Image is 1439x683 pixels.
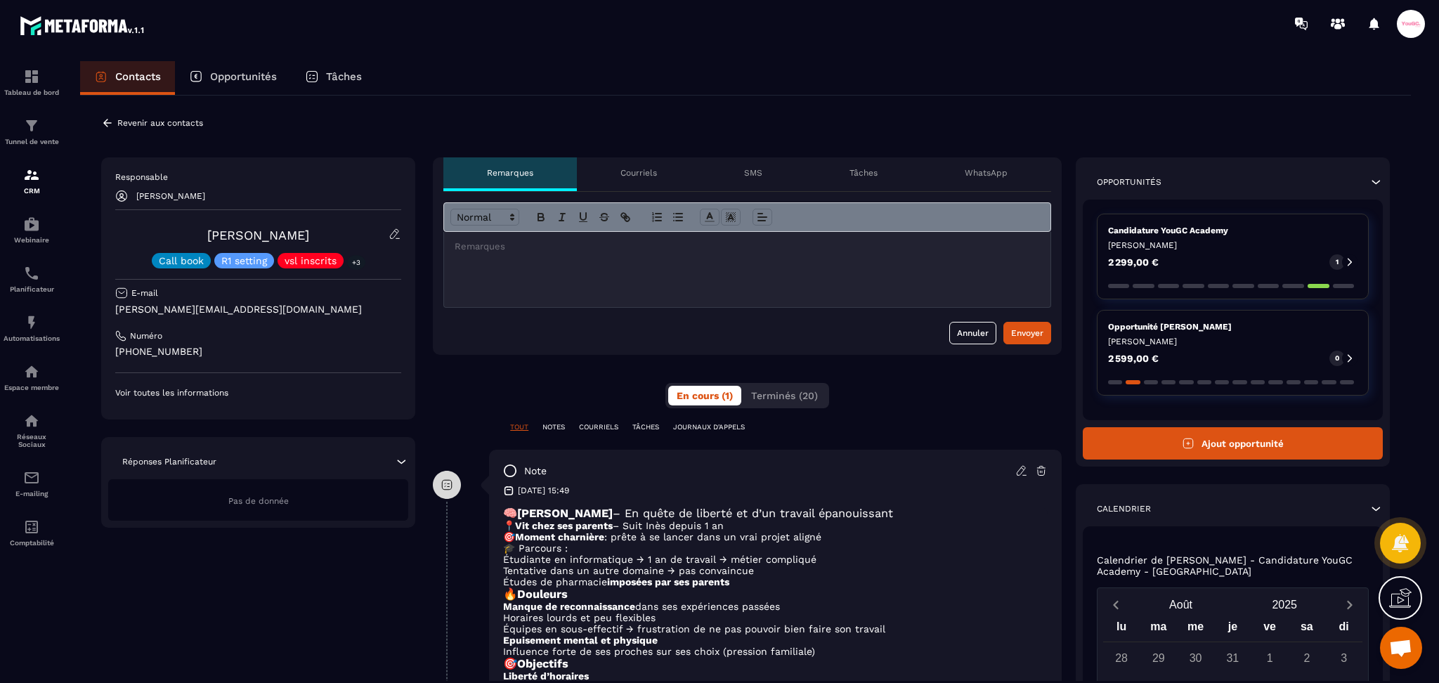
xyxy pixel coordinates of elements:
[515,531,604,542] strong: Moment charnière
[115,345,401,358] p: [PHONE_NUMBER]
[326,70,362,83] p: Tâches
[4,236,60,244] p: Webinaire
[503,542,1048,554] p: 🎓 Parcours :
[1108,240,1357,251] p: [PERSON_NAME]
[291,61,376,95] a: Tâches
[632,422,659,432] p: TÂCHES
[1097,554,1369,577] p: Calendrier de [PERSON_NAME] - Candidature YouGC Academy - [GEOGRAPHIC_DATA]
[503,587,1048,601] h3: 🔥
[744,167,762,178] p: SMS
[1177,617,1214,642] div: me
[1003,322,1051,344] button: Envoyer
[1109,646,1134,670] div: 28
[949,322,996,344] button: Annuler
[1011,326,1043,340] div: Envoyer
[4,254,60,304] a: schedulerschedulerPlanificateur
[503,601,1048,612] li: dans ses expériences passées
[80,61,175,95] a: Contacts
[503,565,1048,576] li: Tentative dans un autre domaine → pas convaincue
[130,330,162,341] p: Numéro
[517,507,613,520] strong: [PERSON_NAME]
[1129,592,1233,617] button: Open months overlay
[579,422,618,432] p: COURRIELS
[4,285,60,293] p: Planificateur
[487,167,533,178] p: Remarques
[4,459,60,508] a: emailemailE-mailing
[1097,503,1151,514] p: Calendrier
[1183,646,1208,670] div: 30
[115,171,401,183] p: Responsable
[503,520,1048,531] p: 📍 – Suit Inès depuis 1 an
[210,70,277,83] p: Opportunités
[1108,321,1357,332] p: Opportunité [PERSON_NAME]
[518,485,569,496] p: [DATE] 15:49
[1108,225,1357,236] p: Candidature YouGC Academy
[175,61,291,95] a: Opportunités
[1258,646,1282,670] div: 1
[1103,595,1129,614] button: Previous month
[4,58,60,107] a: formationformationTableau de bord
[1294,646,1319,670] div: 2
[1103,617,1140,642] div: lu
[510,422,528,432] p: TOUT
[4,187,60,195] p: CRM
[517,657,568,670] strong: Objectifs
[1232,592,1336,617] button: Open years overlay
[1108,257,1159,267] p: 2 299,00 €
[23,469,40,486] img: email
[1336,257,1339,267] p: 1
[751,390,818,401] span: Terminés (20)
[23,167,40,183] img: formation
[131,287,158,299] p: E-mail
[503,646,1048,657] li: Influence forte de ses proches sur ses choix (pression familiale)
[4,107,60,156] a: formationformationTunnel de vente
[4,402,60,459] a: social-networksocial-networkRéseaux Sociaux
[1214,617,1251,642] div: je
[743,386,826,405] button: Terminés (20)
[115,387,401,398] p: Voir toutes les informations
[673,422,745,432] p: JOURNAUX D'APPELS
[20,13,146,38] img: logo
[607,576,729,587] strong: imposées par ses parents
[23,68,40,85] img: formation
[503,554,1048,565] li: Étudiante en informatique → 1 an de travail → métier compliqué
[1331,646,1356,670] div: 3
[1140,617,1178,642] div: ma
[503,576,1048,587] li: Études de pharmacie
[4,508,60,557] a: accountantaccountantComptabilité
[285,256,337,266] p: vsl inscrits
[207,228,309,242] a: [PERSON_NAME]
[1336,595,1362,614] button: Next month
[221,256,267,266] p: R1 setting
[4,353,60,402] a: automationsautomationsEspace membre
[503,657,1048,670] h3: 🎯
[1108,353,1159,363] p: 2 599,00 €
[1083,427,1383,460] button: Ajout opportunité
[115,70,161,83] p: Contacts
[117,118,203,128] p: Revenir aux contacts
[1251,617,1289,642] div: ve
[4,384,60,391] p: Espace membre
[503,623,1048,635] li: Équipes en sous-effectif → frustration de ne pas pouvoir bien faire son travail
[122,456,216,467] p: Réponses Planificateur
[1325,617,1362,642] div: di
[347,255,365,270] p: +3
[965,167,1008,178] p: WhatsApp
[159,256,204,266] p: Call book
[23,314,40,331] img: automations
[23,519,40,535] img: accountant
[1335,353,1339,363] p: 0
[115,303,401,316] p: [PERSON_NAME][EMAIL_ADDRESS][DOMAIN_NAME]
[1146,646,1171,670] div: 29
[4,205,60,254] a: automationsautomationsWebinaire
[23,117,40,134] img: formation
[1289,617,1326,642] div: sa
[668,386,741,405] button: En cours (1)
[517,587,568,601] strong: Douleurs
[4,304,60,353] a: automationsautomationsAutomatisations
[503,601,635,612] strong: Manque de reconnaissance
[1380,627,1422,669] a: Ouvrir le chat
[1108,336,1357,347] p: [PERSON_NAME]
[503,635,658,646] strong: Epuisement mental et physique
[620,167,657,178] p: Courriels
